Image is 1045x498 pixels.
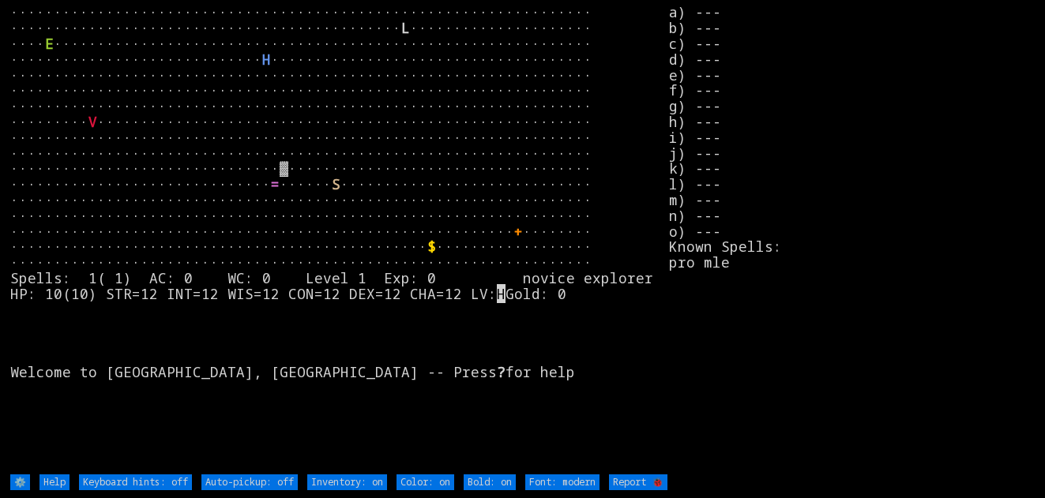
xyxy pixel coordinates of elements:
font: S [332,174,340,193]
font: E [45,34,54,53]
input: Report 🐞 [609,474,667,490]
font: $ [427,237,436,256]
input: Help [39,474,70,490]
input: Font: modern [525,474,600,490]
font: H [262,50,271,69]
mark: H [497,284,506,303]
font: V [88,112,97,131]
font: + [514,222,523,241]
input: ⚙️ [10,474,30,490]
input: Bold: on [464,474,516,490]
b: ? [497,362,506,381]
stats: a) --- b) --- c) --- d) --- e) --- f) --- g) --- h) --- i) --- j) --- k) --- l) --- m) --- n) ---... [669,5,1035,473]
font: = [271,174,280,193]
input: Inventory: on [307,474,387,490]
larn: ··································································· ·····························... [10,5,668,473]
input: Auto-pickup: off [201,474,298,490]
font: L [401,18,410,37]
input: Keyboard hints: off [79,474,192,490]
input: Color: on [397,474,454,490]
